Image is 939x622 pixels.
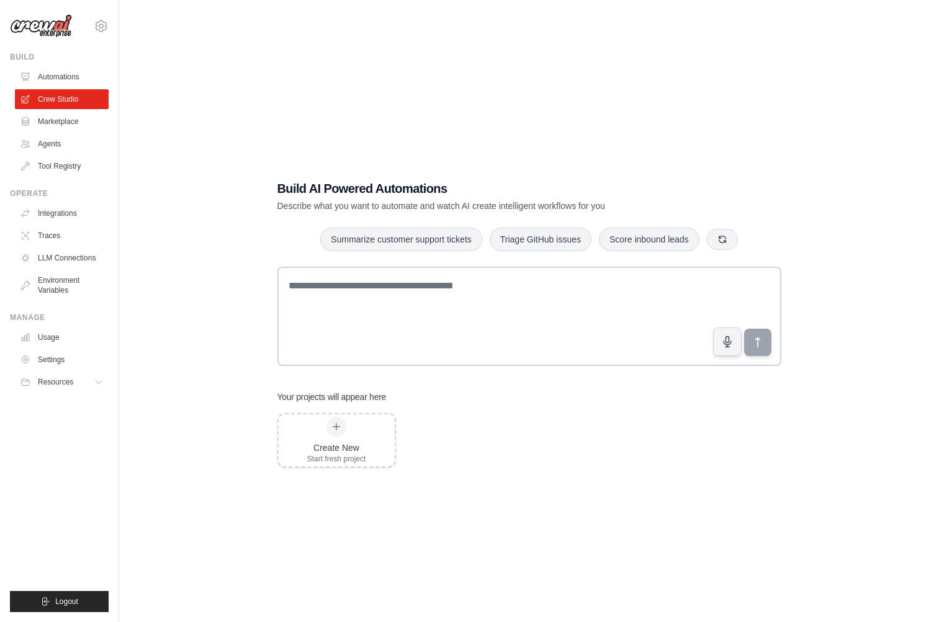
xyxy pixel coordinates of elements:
a: Agents [15,134,109,154]
div: Operate [10,189,109,198]
button: Logout [10,591,109,612]
button: Get new suggestions [707,229,738,250]
a: Settings [15,350,109,370]
p: Describe what you want to automate and watch AI create intelligent workflows for you [277,200,694,212]
span: Logout [55,597,78,606]
a: Marketplace [15,112,109,131]
h1: Build AI Powered Automations [277,180,694,197]
button: Click to speak your automation idea [713,327,742,356]
a: Traces [15,226,109,246]
div: Create New [307,442,366,454]
img: Logo [10,14,72,38]
a: Tool Registry [15,156,109,176]
a: Integrations [15,203,109,223]
div: Build [10,52,109,62]
a: Automations [15,67,109,87]
div: Manage [10,313,109,322]
h3: Your projects will appear here [277,391,387,403]
button: Summarize customer support tickets [320,228,482,251]
a: LLM Connections [15,248,109,268]
button: Triage GitHub issues [490,228,591,251]
button: Resources [15,372,109,392]
span: Resources [38,377,73,387]
a: Usage [15,327,109,347]
a: Environment Variables [15,270,109,300]
a: Crew Studio [15,89,109,109]
button: Score inbound leads [599,228,699,251]
div: Start fresh project [307,454,366,464]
